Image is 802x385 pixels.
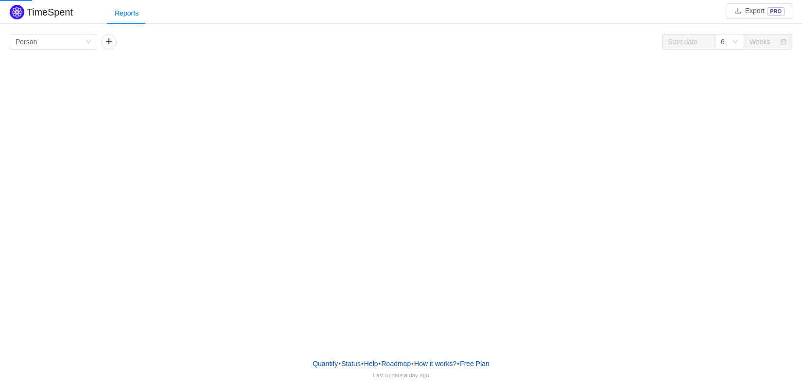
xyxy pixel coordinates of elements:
[732,39,738,46] i: icon: down
[781,39,786,46] i: icon: calendar
[341,356,361,371] a: Status
[373,372,429,378] span: Last update:
[338,360,341,368] span: •
[101,34,117,50] button: icon: plus
[404,372,429,378] span: a day ago
[750,34,770,49] div: Weeks
[662,34,715,50] input: Start date
[379,360,381,368] span: •
[411,360,414,368] span: •
[457,360,459,368] span: •
[721,34,725,49] div: 6
[86,39,91,46] i: icon: down
[414,356,457,371] button: How it works?
[10,5,24,19] img: Quantify logo
[16,34,37,49] div: Person
[27,7,73,17] h2: TimeSpent
[361,360,364,368] span: •
[107,2,146,24] div: Reports
[312,356,338,371] a: Quantify
[727,3,792,19] button: icon: downloadExportPRO
[364,356,379,371] a: Help
[381,356,412,371] a: Roadmap
[459,356,490,371] button: Free Plan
